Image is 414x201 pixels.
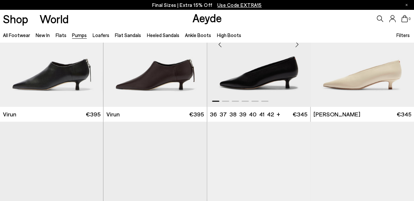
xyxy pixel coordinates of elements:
[56,32,66,38] a: Flats
[267,110,274,118] li: 42
[115,32,141,38] a: Flat Sandals
[217,32,241,38] a: High Boots
[3,110,16,118] span: Virun
[189,110,204,118] span: €395
[210,110,272,118] ul: variant
[147,32,179,38] a: Heeled Sandals
[72,32,87,38] a: Pumps
[3,32,30,38] a: All Footwear
[259,110,264,118] li: 41
[287,35,307,54] div: Next slide
[40,13,69,25] a: World
[277,110,280,118] li: +
[293,110,307,118] span: €345
[207,107,310,122] a: 36 37 38 39 40 41 42 + €345
[401,15,408,22] a: 0
[217,2,262,8] span: Navigate to /collections/ss25-final-sizes
[3,13,28,25] a: Shop
[249,110,257,118] li: 40
[93,32,109,38] a: Loafers
[239,110,246,118] li: 39
[408,17,411,21] span: 0
[152,1,262,9] p: Final Sizes | Extra 15% Off
[396,32,410,38] span: Filters
[210,110,217,118] li: 36
[396,110,411,118] span: €345
[36,32,50,38] a: New In
[220,110,227,118] li: 37
[313,110,360,118] span: [PERSON_NAME]
[86,110,100,118] span: €395
[106,110,120,118] span: Virun
[210,35,230,54] div: Previous slide
[311,107,414,122] a: [PERSON_NAME] €345
[185,32,211,38] a: Ankle Boots
[229,110,237,118] li: 38
[192,11,222,25] a: Aeyde
[103,107,207,122] a: Virun €395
